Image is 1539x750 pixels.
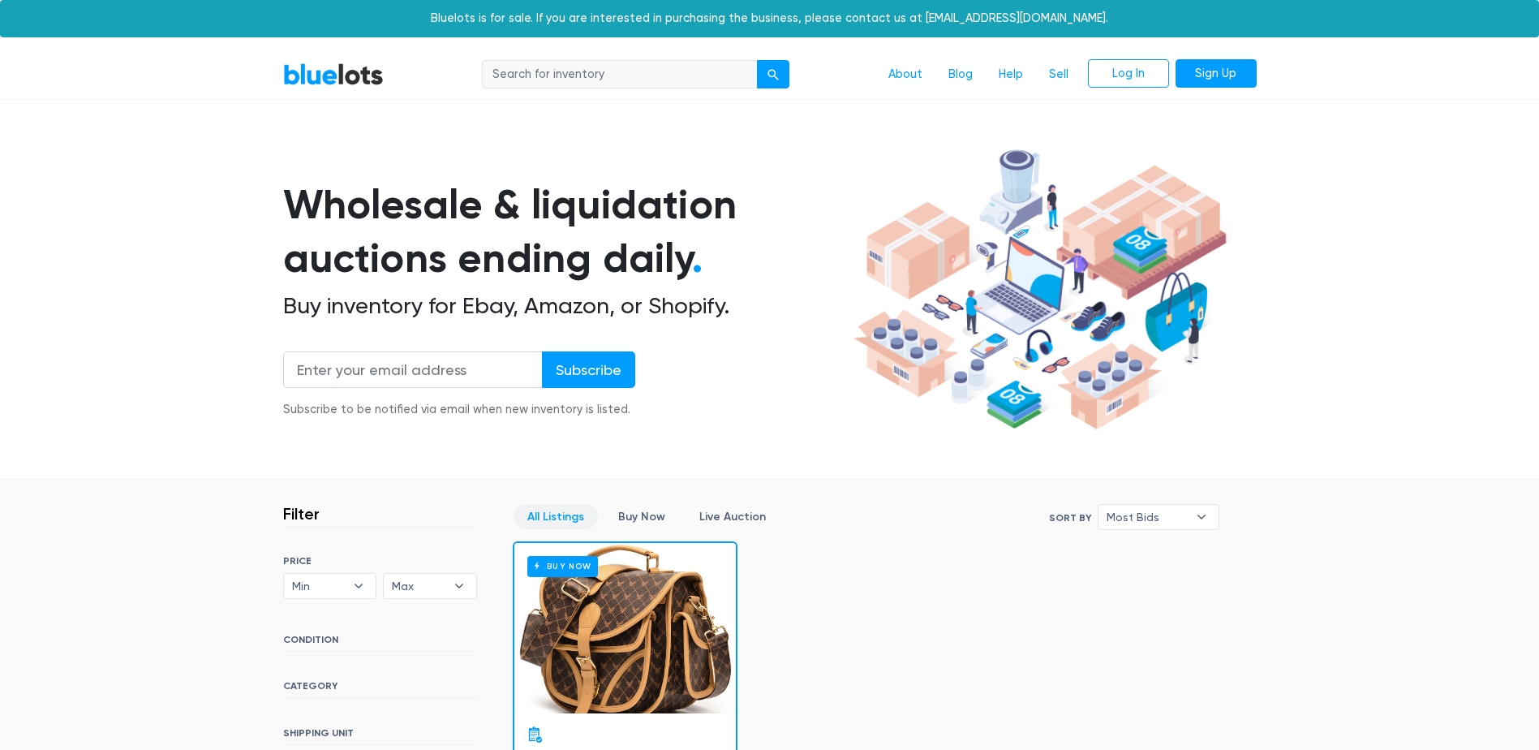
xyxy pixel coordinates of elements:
[283,634,477,652] h6: CONDITION
[283,555,477,567] h6: PRICE
[692,234,703,282] span: .
[1088,59,1169,88] a: Log In
[283,504,320,524] h3: Filter
[1049,511,1091,525] label: Sort By
[1184,505,1219,529] b: ▾
[283,680,477,698] h6: CATEGORY
[848,142,1232,437] img: hero-ee84e7d0318cb26816c560f6b4441b76977f77a177738b4e94f68c95b2b83dbb.png
[283,351,543,388] input: Enter your email address
[1036,59,1081,90] a: Sell
[392,574,445,598] span: Max
[875,59,935,90] a: About
[283,401,635,419] div: Subscribe to be notified via email when new inventory is listed.
[1176,59,1257,88] a: Sign Up
[342,574,376,598] b: ▾
[514,504,598,529] a: All Listings
[292,574,346,598] span: Min
[527,556,598,576] h6: Buy Now
[283,292,848,320] h2: Buy inventory for Ebay, Amazon, or Shopify.
[986,59,1036,90] a: Help
[514,543,736,713] a: Buy Now
[283,62,384,86] a: BlueLots
[283,727,477,745] h6: SHIPPING UNIT
[686,504,780,529] a: Live Auction
[935,59,986,90] a: Blog
[1107,505,1188,529] span: Most Bids
[604,504,679,529] a: Buy Now
[482,60,758,89] input: Search for inventory
[283,178,848,286] h1: Wholesale & liquidation auctions ending daily
[542,351,635,388] input: Subscribe
[442,574,476,598] b: ▾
